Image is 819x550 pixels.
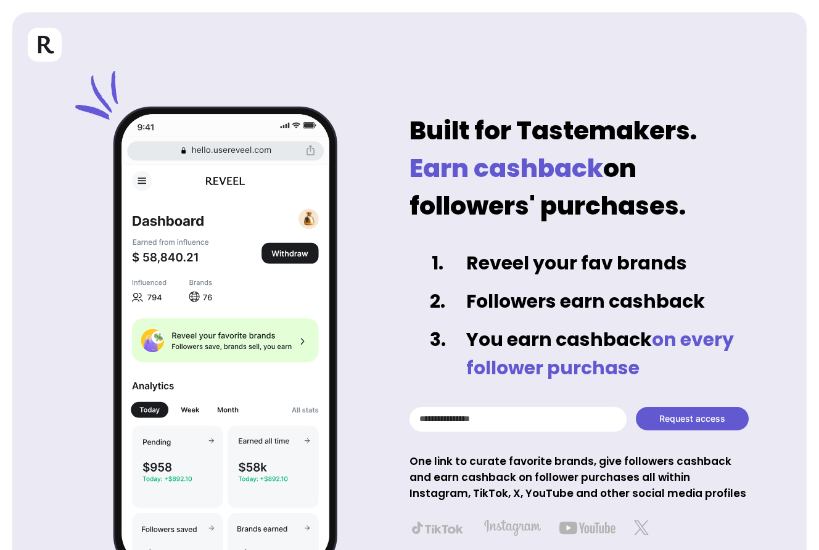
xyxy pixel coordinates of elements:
p: 3. [430,326,446,354]
p: One link to curate favorite brands, give followers cashback and earn cashback on follower purchas... [409,438,749,511]
p: 2. [430,287,445,316]
span: Earn cashback [409,150,603,186]
p: Reveel your fav brands [466,249,687,277]
p: Built for Tastemakers. on followers' purchases. [409,90,749,224]
p: 1. [432,249,443,277]
p: Followers earn cashback [466,287,705,316]
button: Request access [636,407,749,430]
p: You earn cashback [466,326,749,382]
strong: on every follower purchase [466,326,738,381]
span: Request access [659,412,725,425]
